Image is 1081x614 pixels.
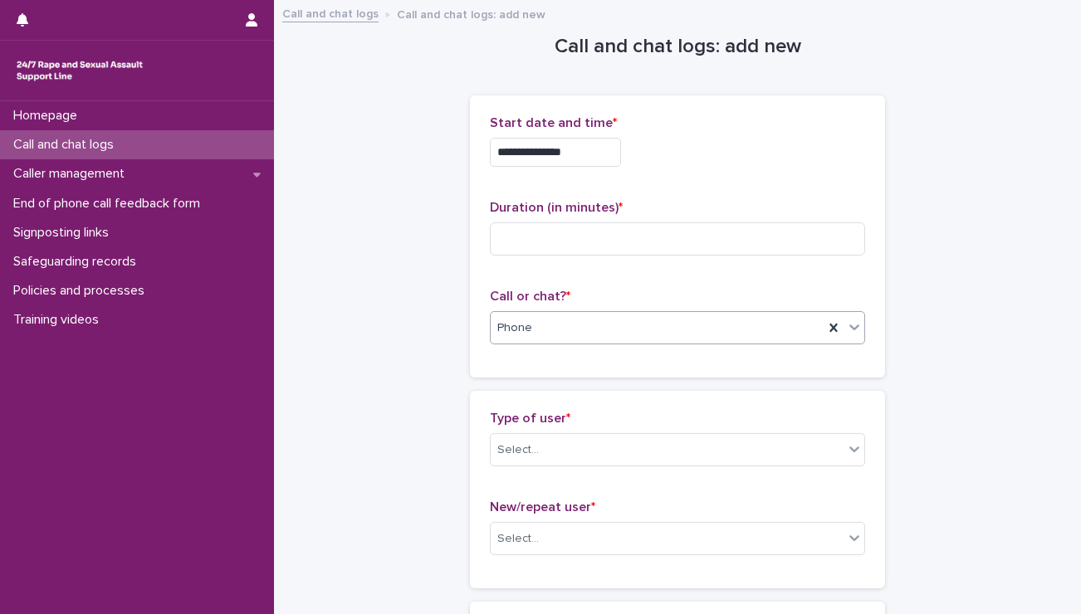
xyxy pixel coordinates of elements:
[7,108,90,124] p: Homepage
[497,530,539,548] div: Select...
[497,319,532,337] span: Phone
[490,500,595,514] span: New/repeat user
[282,3,379,22] a: Call and chat logs
[470,35,885,59] h1: Call and chat logs: add new
[490,201,623,214] span: Duration (in minutes)
[497,441,539,459] div: Select...
[7,166,138,182] p: Caller management
[7,196,213,212] p: End of phone call feedback form
[490,116,617,129] span: Start date and time
[490,290,570,303] span: Call or chat?
[397,4,545,22] p: Call and chat logs: add new
[7,283,158,299] p: Policies and processes
[7,137,127,153] p: Call and chat logs
[7,254,149,270] p: Safeguarding records
[7,312,112,328] p: Training videos
[490,412,570,425] span: Type of user
[7,225,122,241] p: Signposting links
[13,54,146,87] img: rhQMoQhaT3yELyF149Cw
